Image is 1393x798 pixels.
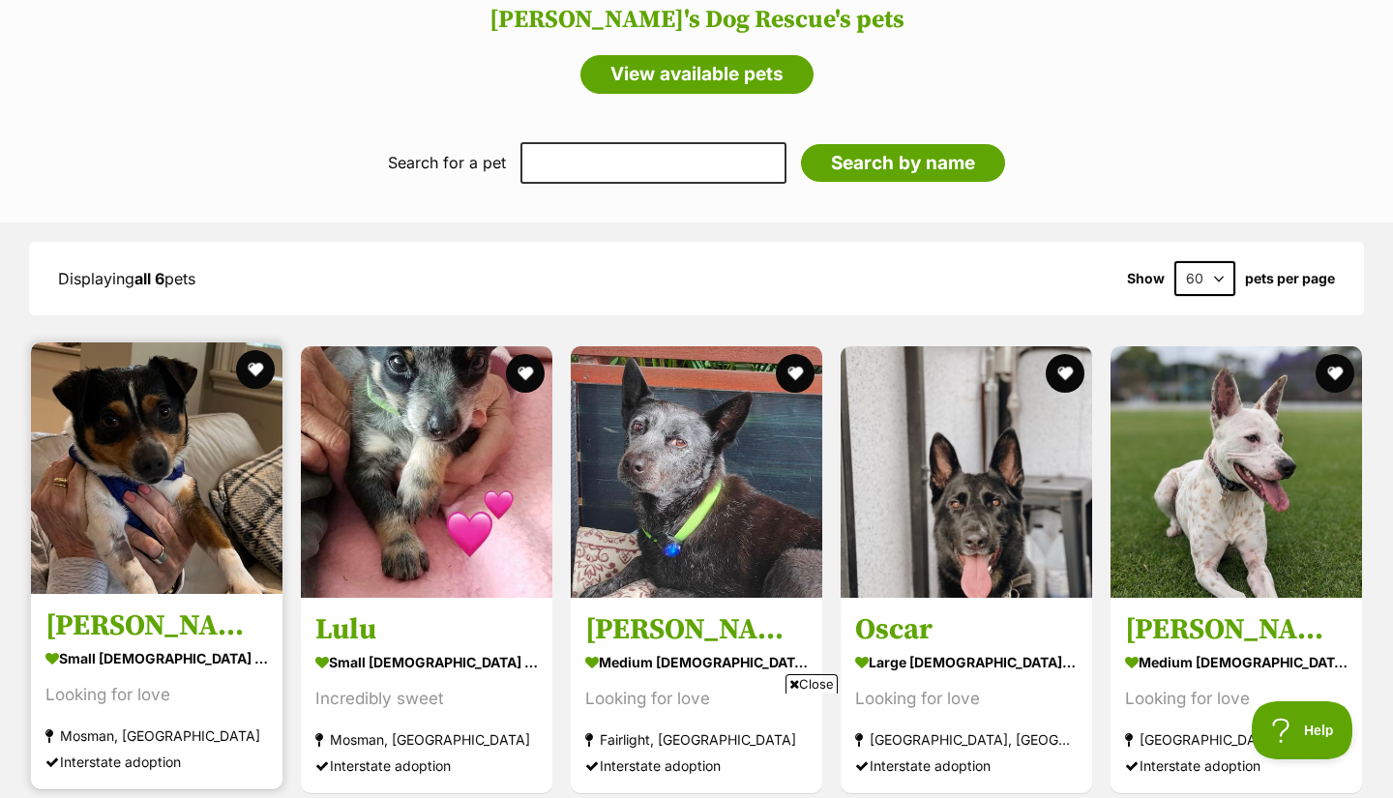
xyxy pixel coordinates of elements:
[1245,271,1335,286] label: pets per page
[301,346,552,598] img: Lulu
[1111,346,1362,598] img: Luna
[315,611,538,648] h3: Lulu
[315,753,538,779] div: Interstate adoption
[585,648,808,676] div: medium [DEMOGRAPHIC_DATA] Dog
[855,611,1078,648] h3: Oscar
[1125,648,1348,676] div: medium [DEMOGRAPHIC_DATA] Dog
[1111,597,1362,793] a: [PERSON_NAME] medium [DEMOGRAPHIC_DATA] Dog Looking for love [GEOGRAPHIC_DATA], [GEOGRAPHIC_DATA]...
[45,749,268,775] div: Interstate adoption
[31,593,282,789] a: [PERSON_NAME] small [DEMOGRAPHIC_DATA] Dog Looking for love Mosman, [GEOGRAPHIC_DATA] Interstate ...
[315,726,538,753] div: Mosman, [GEOGRAPHIC_DATA]
[1125,686,1348,712] div: Looking for love
[315,648,538,676] div: small [DEMOGRAPHIC_DATA] Dog
[1046,354,1084,393] button: favourite
[801,144,1005,183] input: Search by name
[58,269,195,288] span: Displaying pets
[45,644,268,672] div: small [DEMOGRAPHIC_DATA] Dog
[31,342,282,594] img: Charlie
[855,686,1078,712] div: Looking for love
[1125,726,1348,753] div: [GEOGRAPHIC_DATA], [GEOGRAPHIC_DATA]
[855,648,1078,676] div: large [DEMOGRAPHIC_DATA] Dog
[585,686,808,712] div: Looking for love
[776,354,815,393] button: favourite
[506,354,545,393] button: favourite
[1125,753,1348,779] div: Interstate adoption
[1316,354,1354,393] button: favourite
[585,611,808,648] h3: [PERSON_NAME]
[236,350,275,389] button: favourite
[45,723,268,749] div: Mosman, [GEOGRAPHIC_DATA]
[134,269,164,288] strong: all 6
[1252,701,1354,759] iframe: Help Scout Beacon - Open
[1125,611,1348,648] h3: [PERSON_NAME]
[571,346,822,598] img: Maggie
[45,682,268,708] div: Looking for love
[19,6,1374,35] h2: [PERSON_NAME]'s Dog Rescue's pets
[841,346,1092,598] img: Oscar
[785,674,838,694] span: Close
[388,154,506,171] label: Search for a pet
[1127,271,1165,286] span: Show
[45,607,268,644] h3: [PERSON_NAME]
[315,686,538,712] div: Incredibly sweet
[580,55,814,94] a: View available pets
[301,597,552,793] a: Lulu small [DEMOGRAPHIC_DATA] Dog Incredibly sweet Mosman, [GEOGRAPHIC_DATA] Interstate adoption ...
[344,701,1049,788] iframe: Advertisement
